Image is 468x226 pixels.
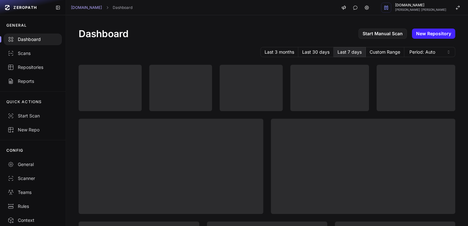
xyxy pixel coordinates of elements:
div: Scans [8,50,58,56]
div: Scanner [8,175,58,182]
a: New Repository [412,29,455,39]
span: Period: Auto [409,49,435,55]
p: GENERAL [6,23,27,28]
p: QUICK ACTIONS [6,99,42,104]
span: [DOMAIN_NAME] [395,3,446,7]
span: ZEROPATH [13,5,37,10]
a: Dashboard [113,5,132,10]
div: General [8,161,58,168]
div: Start Scan [8,113,58,119]
div: New Repo [8,127,58,133]
h1: Dashboard [79,28,129,39]
div: Reports [8,78,58,84]
button: Custom Range [366,47,404,57]
div: Context [8,217,58,223]
svg: caret sort, [446,50,451,55]
nav: breadcrumb [71,5,132,10]
button: Last 30 days [298,47,334,57]
span: [PERSON_NAME] [PERSON_NAME] [395,8,446,11]
p: CONFIG [6,148,23,153]
div: Dashboard [8,36,58,43]
a: ZEROPATH [3,3,50,13]
div: Teams [8,189,58,196]
button: Last 7 days [334,47,366,57]
svg: chevron right, [105,5,110,10]
a: Start Manual Scan [358,29,407,39]
div: Rules [8,203,58,209]
button: Last 3 months [260,47,298,57]
a: [DOMAIN_NAME] [71,5,102,10]
div: Repositories [8,64,58,70]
